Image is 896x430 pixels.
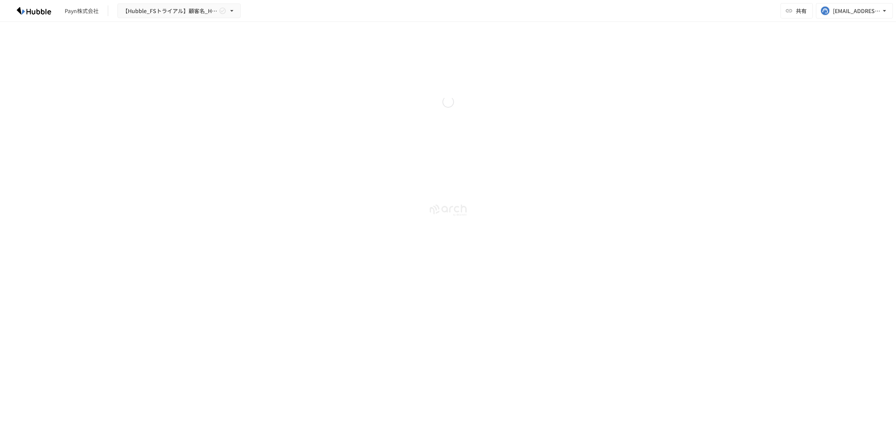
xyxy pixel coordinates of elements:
button: [EMAIL_ADDRESS][DOMAIN_NAME] [816,3,893,18]
button: 共有 [780,3,813,18]
div: [EMAIL_ADDRESS][DOMAIN_NAME] [833,6,881,16]
img: HzDRNkGCf7KYO4GfwKnzITak6oVsp5RHeZBEM1dQFiQ [9,5,59,17]
button: 【Hubble_FSトライアル】顧客名_Hubbleトライアル導入資料 [117,3,241,18]
span: 【Hubble_FSトライアル】顧客名_Hubbleトライアル導入資料 [122,6,217,16]
div: Payn株式会社 [65,7,99,15]
span: 共有 [796,7,807,15]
